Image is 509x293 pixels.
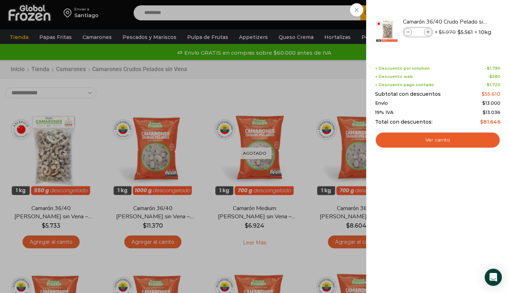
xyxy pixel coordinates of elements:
[483,109,486,115] span: $
[487,66,500,71] bdi: 1.790
[485,66,500,71] span: -
[487,82,500,87] bdi: 1.720
[375,110,394,115] span: 19% IVA
[413,28,423,36] input: Product quantity
[489,74,492,79] span: $
[488,74,500,79] span: -
[487,66,490,71] span: $
[375,66,430,71] span: + Descuento por volumen
[481,91,500,97] bdi: 55.610
[375,74,413,79] span: + Descuento web
[375,132,500,148] a: Ver carrito
[481,91,485,97] span: $
[482,100,485,106] span: $
[375,100,388,106] span: Envío
[487,82,490,87] span: $
[485,269,502,286] div: Open Intercom Messenger
[375,83,434,87] span: + Descuento pago contado
[458,29,473,36] bdi: 5.561
[435,27,491,37] span: × × 10kg
[458,29,461,36] span: $
[439,29,456,35] bdi: 5.970
[489,74,500,79] bdi: 580
[403,18,488,26] a: Camarón 36/40 Crudo Pelado sin Vena - Bronze - Caja 10 kg
[439,29,442,35] span: $
[483,109,500,115] span: 13.036
[480,119,500,125] bdi: 81.646
[480,119,483,125] span: $
[375,91,441,97] span: Subtotal con descuentos
[485,83,500,87] span: -
[482,100,500,106] bdi: 13.000
[375,119,433,125] span: Total con descuentos:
